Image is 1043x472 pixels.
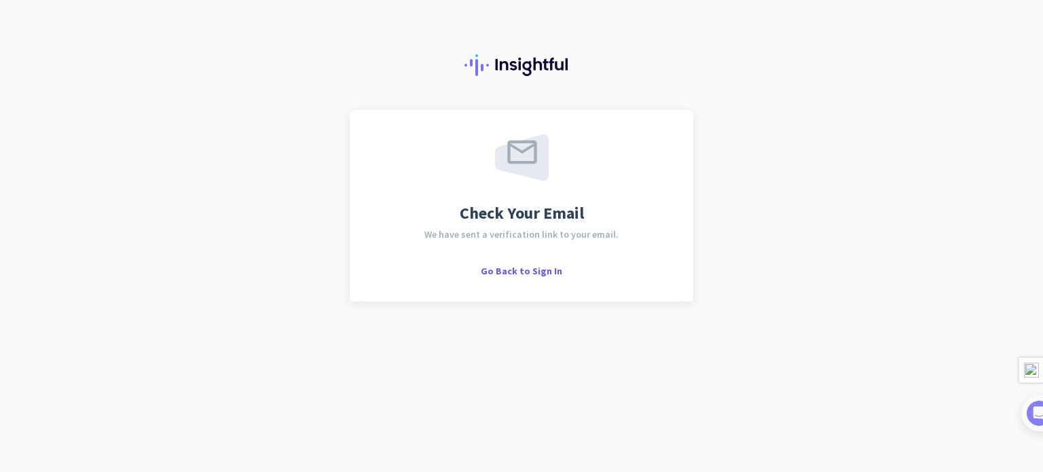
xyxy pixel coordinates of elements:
[464,54,579,76] img: Insightful
[460,205,584,221] span: Check Your Email
[481,265,562,277] span: Go Back to Sign In
[495,134,549,181] img: email-sent
[424,230,619,239] span: We have sent a verification link to your email.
